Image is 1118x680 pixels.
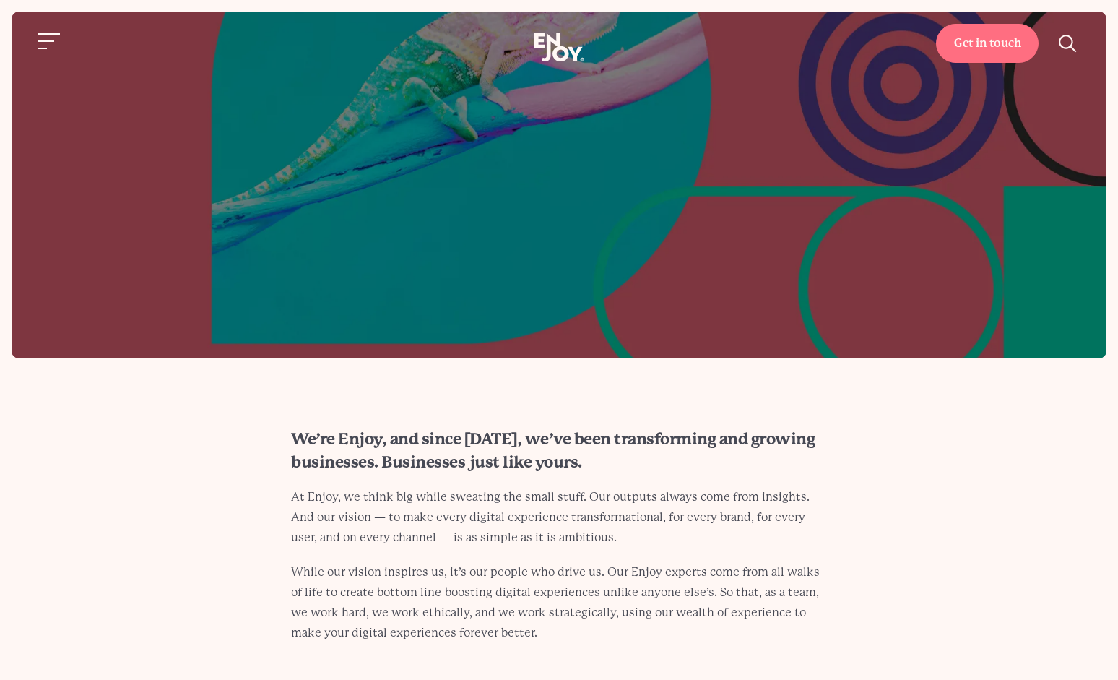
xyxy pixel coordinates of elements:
button: Site search [1053,28,1083,59]
button: Site navigation [35,26,65,56]
a: Get in touch [936,24,1039,63]
p: At Enjoy, we think big while sweating the small stuff. Our outputs always come from insights. And... [291,487,827,548]
p: While our vision inspires us, it’s our people who drive us. Our Enjoy experts come from all walks... [291,562,827,643]
h2: We’re Enjoy, and since [DATE], we’ve been transforming and growing businesses. Businesses just li... [291,428,827,474]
